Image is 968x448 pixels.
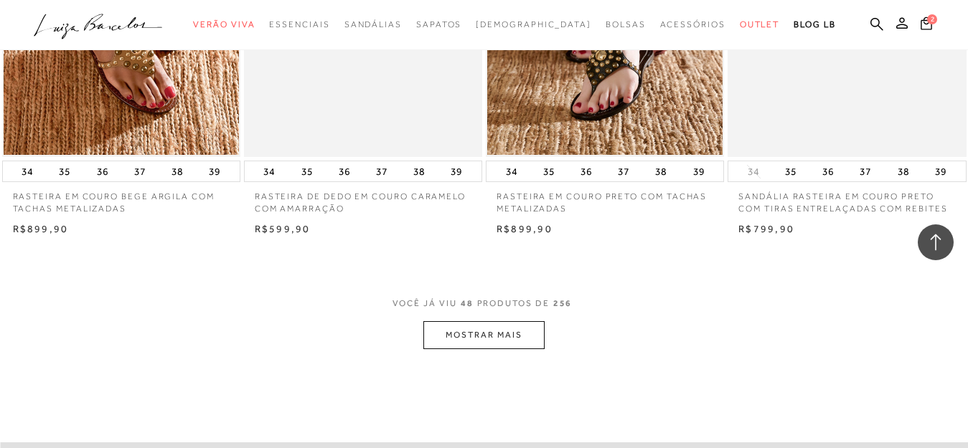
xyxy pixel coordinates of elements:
[502,161,522,181] button: 34
[794,11,835,38] a: BLOG LB
[130,161,150,181] button: 37
[486,182,724,215] a: RASTEIRA EM COURO PRETO COM TACHAS METALIZADAS
[728,182,966,215] a: SANDÁLIA RASTEIRA EM COURO PRETO COM TIRAS ENTRELAÇADAS COM REBITES
[738,223,794,234] span: R$799,90
[781,161,801,181] button: 35
[255,223,311,234] span: R$599,90
[614,161,634,181] button: 37
[193,19,255,29] span: Verão Viva
[344,19,402,29] span: Sandálias
[167,161,187,181] button: 38
[93,161,113,181] button: 36
[259,161,279,181] button: 34
[244,182,482,215] a: RASTEIRA DE DEDO EM COURO CARAMELO COM AMARRAÇÃO
[689,161,709,181] button: 39
[446,161,466,181] button: 39
[927,14,937,24] span: 2
[743,165,763,178] button: 34
[393,298,576,308] span: VOCÊ JÁ VIU PRODUTOS DE
[651,161,671,181] button: 38
[344,11,402,38] a: categoryNavScreenReaderText
[416,11,461,38] a: categoryNavScreenReaderText
[409,161,429,181] button: 38
[476,19,591,29] span: [DEMOGRAPHIC_DATA]
[539,161,559,181] button: 35
[893,161,913,181] button: 38
[818,161,838,181] button: 36
[553,298,573,308] span: 256
[660,11,725,38] a: categoryNavScreenReaderText
[606,19,646,29] span: Bolsas
[916,16,936,35] button: 2
[297,161,317,181] button: 35
[931,161,951,181] button: 39
[193,11,255,38] a: categoryNavScreenReaderText
[17,161,37,181] button: 34
[269,19,329,29] span: Essenciais
[576,161,596,181] button: 36
[372,161,392,181] button: 37
[2,182,240,215] a: RASTEIRA EM COURO BEGE ARGILA COM TACHAS METALIZADAS
[423,321,544,349] button: MOSTRAR MAIS
[476,11,591,38] a: noSubCategoriesText
[606,11,646,38] a: categoryNavScreenReaderText
[13,223,69,234] span: R$899,90
[497,223,553,234] span: R$899,90
[740,11,780,38] a: categoryNavScreenReaderText
[740,19,780,29] span: Outlet
[794,19,835,29] span: BLOG LB
[660,19,725,29] span: Acessórios
[855,161,875,181] button: 37
[205,161,225,181] button: 39
[334,161,354,181] button: 36
[461,298,474,308] span: 48
[269,11,329,38] a: categoryNavScreenReaderText
[416,19,461,29] span: Sapatos
[55,161,75,181] button: 35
